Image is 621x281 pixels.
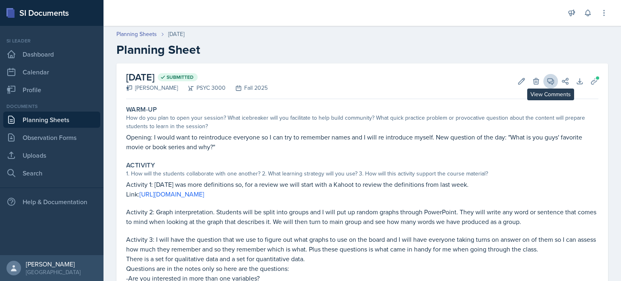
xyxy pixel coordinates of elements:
[116,42,608,57] h2: Planning Sheet
[226,84,268,92] div: Fall 2025
[3,129,100,146] a: Observation Forms
[139,190,204,199] a: [URL][DOMAIN_NAME]
[126,161,155,169] label: Activity
[3,147,100,163] a: Uploads
[126,70,268,85] h2: [DATE]
[126,169,598,178] div: 1. How will the students collaborate with one another? 2. What learning strategy will you use? 3....
[178,84,226,92] div: PSYC 3000
[3,46,100,62] a: Dashboard
[3,194,100,210] div: Help & Documentation
[126,84,178,92] div: [PERSON_NAME]
[126,254,598,264] p: There is a set for qualitative data and a set for quantitative data.
[126,106,157,114] label: Warm-Up
[126,189,598,199] p: Link:
[126,132,598,152] p: Opening: I would want to reintroduce everyone so I can try to remember names and I will re introd...
[3,103,100,110] div: Documents
[3,64,100,80] a: Calendar
[543,74,558,89] button: View Comments
[126,180,598,189] p: Activity 1: [DATE] was more definitions so, for a review we will start with a Kahoot to review th...
[116,30,157,38] a: Planning Sheets
[168,30,184,38] div: [DATE]
[3,82,100,98] a: Profile
[126,114,598,131] div: How do you plan to open your session? What icebreaker will you facilitate to help build community...
[26,268,80,276] div: [GEOGRAPHIC_DATA]
[3,37,100,44] div: Si leader
[126,264,598,273] p: Questions are in the notes only so here are the questions:
[126,235,598,254] p: Activity 3: I will have the question that we use to figure out what graphs to use on the board an...
[3,165,100,181] a: Search
[3,112,100,128] a: Planning Sheets
[26,260,80,268] div: [PERSON_NAME]
[167,74,194,80] span: Submitted
[126,207,598,226] p: Activity 2: Graph interpretation. Students will be split into groups and I will put up random gra...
